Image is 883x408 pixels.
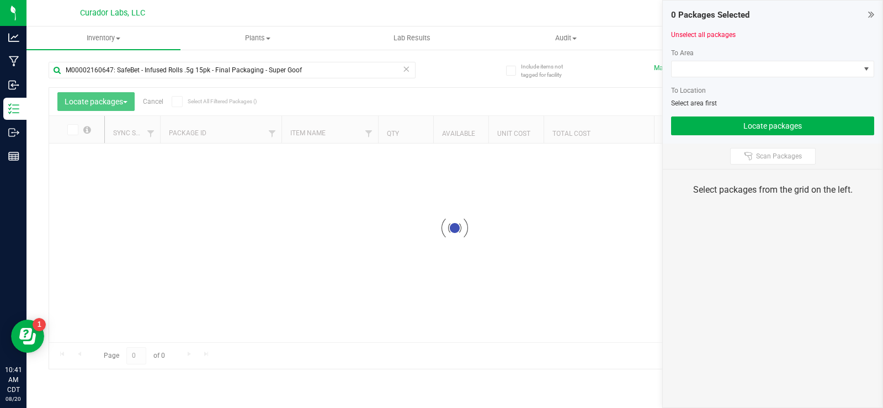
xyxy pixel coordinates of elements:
[643,27,797,50] a: Inventory Counts
[521,62,576,79] span: Include items not tagged for facility
[671,116,874,135] button: Locate packages
[730,148,816,165] button: Scan Packages
[756,152,802,161] span: Scan Packages
[671,99,717,107] span: Select area first
[489,27,643,50] a: Audit
[8,103,19,114] inline-svg: Inventory
[5,395,22,403] p: 08/20
[8,151,19,162] inline-svg: Reports
[11,320,44,353] iframe: Resource center
[671,31,736,39] a: Unselect all packages
[671,87,706,94] span: To Location
[490,33,642,43] span: Audit
[80,8,145,18] span: Curador Labs, LLC
[181,33,334,43] span: Plants
[8,32,19,43] inline-svg: Analytics
[402,62,410,76] span: Clear
[26,27,180,50] a: Inventory
[33,318,46,331] iframe: Resource center unread badge
[26,33,180,43] span: Inventory
[8,80,19,91] inline-svg: Inbound
[335,27,489,50] a: Lab Results
[671,49,694,57] span: To Area
[180,27,334,50] a: Plants
[379,33,445,43] span: Lab Results
[8,127,19,138] inline-svg: Outbound
[654,63,720,73] button: Manage package tags
[5,365,22,395] p: 10:41 AM CDT
[677,183,869,197] div: Select packages from the grid on the left.
[8,56,19,67] inline-svg: Manufacturing
[49,62,416,78] input: Search Package ID, Item Name, SKU, Lot or Part Number...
